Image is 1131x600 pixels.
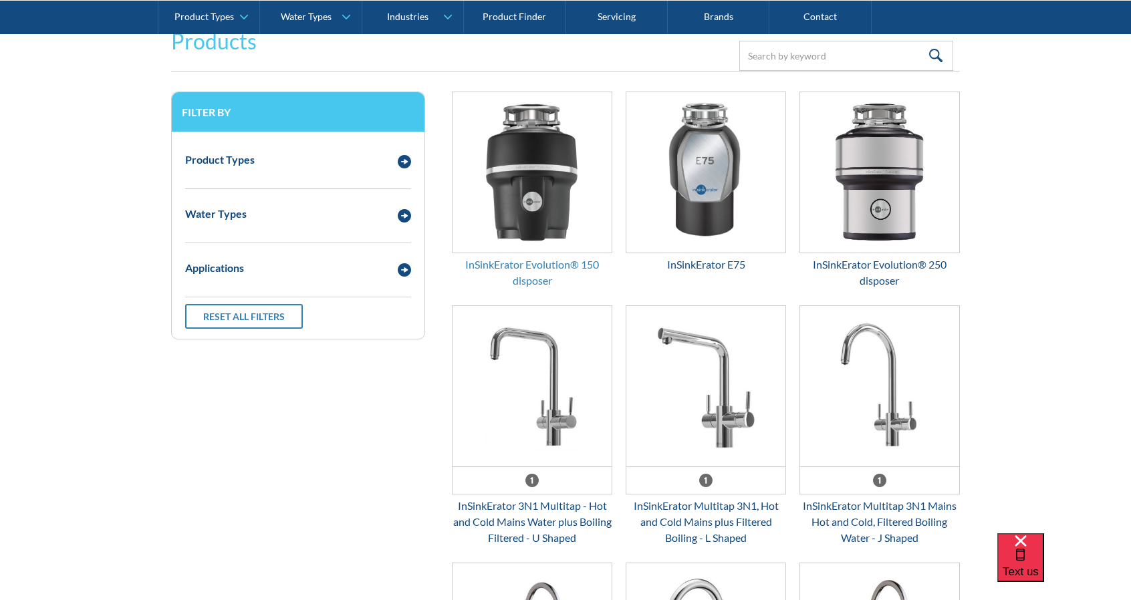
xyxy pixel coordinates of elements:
div: InSinkErator E75 [626,257,786,273]
a: InSinkErator Multitap 3N1, Hot and Cold Mains plus Filtered Boiling - L ShapedInSinkErator Multit... [626,305,786,546]
img: InSinkErator Evolution® 150 disposer [453,92,612,253]
div: InSinkErator Multitap 3N1, Hot and Cold Mains plus Filtered Boiling - L Shaped [626,498,786,546]
a: InSinkErator E75InSinkErator E75 [626,92,786,273]
iframe: podium webchat widget bubble [997,533,1131,600]
img: InSinkErator 3N1 Multitap - Hot and Cold Mains Water plus Boiling Filtered - U Shaped [453,306,612,466]
div: Water Types [185,206,247,222]
img: InSinkErator Evolution® 250 disposer [800,92,959,253]
img: InSinkErator Multitap 3N1, Hot and Cold Mains plus Filtered Boiling - L Shaped [626,306,785,466]
a: InSinkErator 3N1 Multitap - Hot and Cold Mains Water plus Boiling Filtered - U ShapedInSinkErator... [452,305,612,546]
a: InSinkErator Multitap 3N1 Mains Hot and Cold, Filtered Boiling Water - J ShapedInSinkErator Multi... [799,305,960,546]
a: Reset all filters [185,304,303,329]
a: InSinkErator Evolution® 250 disposerInSinkErator Evolution® 250 disposer [799,92,960,289]
div: Applications [185,260,244,276]
div: Product Types [174,11,234,22]
div: InSinkErator Multitap 3N1 Mains Hot and Cold, Filtered Boiling Water - J Shaped [799,498,960,546]
div: InSinkErator Evolution® 250 disposer [799,257,960,289]
div: InSinkErator 3N1 Multitap - Hot and Cold Mains Water plus Boiling Filtered - U Shaped [452,498,612,546]
h2: Products [171,25,257,57]
h3: Filter by [182,106,414,118]
div: Product Types [185,152,255,168]
img: InSinkErator Multitap 3N1 Mains Hot and Cold, Filtered Boiling Water - J Shaped [800,306,959,466]
div: InSinkErator Evolution® 150 disposer [452,257,612,289]
div: Industries [387,11,428,22]
img: InSinkErator E75 [626,92,785,253]
div: Water Types [281,11,332,22]
input: Search by keyword [739,41,953,71]
a: InSinkErator Evolution® 150 disposerInSinkErator Evolution® 150 disposer [452,92,612,289]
